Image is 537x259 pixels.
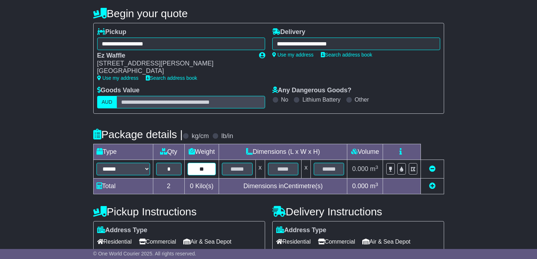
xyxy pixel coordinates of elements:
a: Remove this item [429,165,436,172]
span: 0.000 [352,182,368,190]
td: Dimensions (L x W x H) [219,144,347,160]
span: Residential [276,236,311,247]
label: Lithium Battery [302,96,340,103]
label: kg/cm [192,132,209,140]
h4: Delivery Instructions [272,206,444,218]
td: Qty [153,144,184,160]
span: m [370,165,378,172]
label: Address Type [97,226,148,234]
span: Residential [97,236,132,247]
a: Search address book [146,75,197,81]
label: Goods Value [97,87,140,94]
span: 0 [190,182,193,190]
div: Ez Waffle [97,52,252,60]
div: [GEOGRAPHIC_DATA] [97,67,252,75]
div: [STREET_ADDRESS][PERSON_NAME] [97,60,252,68]
span: Air & Sea Depot [362,236,411,247]
a: Use my address [97,75,139,81]
td: Dimensions in Centimetre(s) [219,179,347,194]
td: Weight [184,144,219,160]
sup: 3 [376,182,378,187]
td: Total [93,179,153,194]
a: Use my address [272,52,314,58]
sup: 3 [376,165,378,170]
span: © One World Courier 2025. All rights reserved. [93,251,197,256]
span: Commercial [139,236,176,247]
label: Address Type [276,226,327,234]
td: x [302,160,311,179]
label: Any Dangerous Goods? [272,87,352,94]
span: Air & Sea Depot [183,236,232,247]
span: 0.000 [352,165,368,172]
td: Type [93,144,153,160]
td: 2 [153,179,184,194]
h4: Package details | [93,128,183,140]
label: No [281,96,288,103]
td: x [255,160,265,179]
label: Delivery [272,28,305,36]
h4: Begin your quote [93,8,444,19]
label: lb/in [221,132,233,140]
a: Add new item [429,182,436,190]
a: Search address book [321,52,372,58]
span: Commercial [318,236,355,247]
label: Other [355,96,369,103]
span: m [370,182,378,190]
label: AUD [97,96,117,108]
td: Volume [347,144,383,160]
td: Kilo(s) [184,179,219,194]
label: Pickup [97,28,126,36]
h4: Pickup Instructions [93,206,265,218]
